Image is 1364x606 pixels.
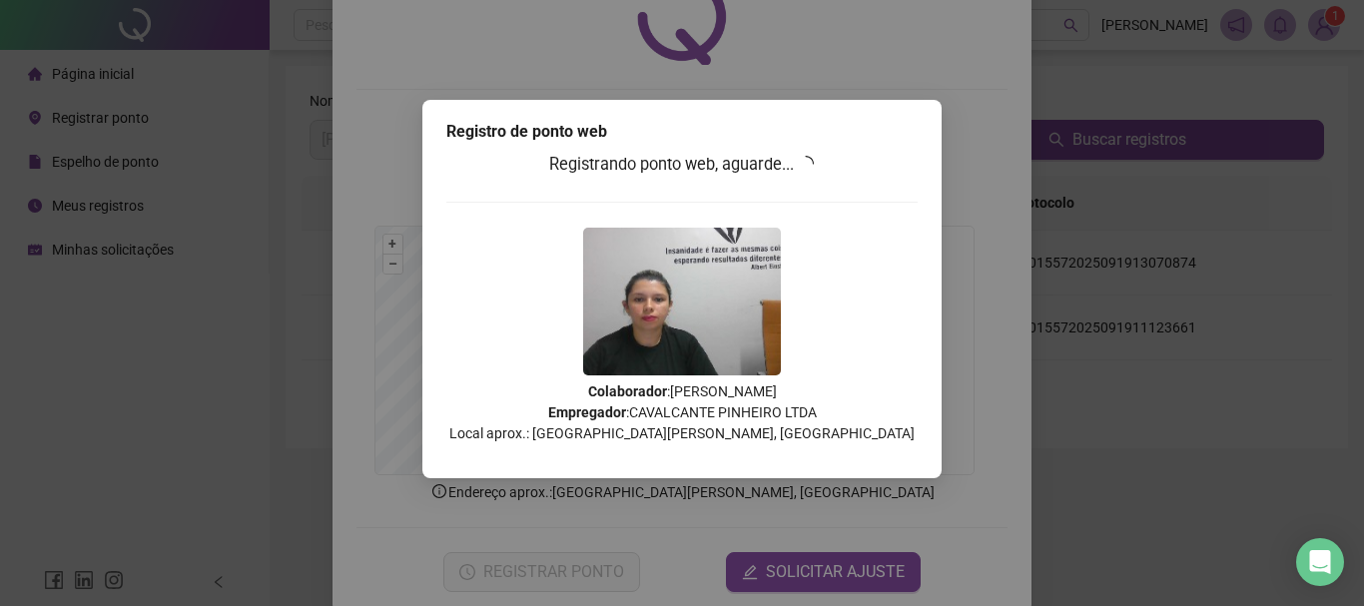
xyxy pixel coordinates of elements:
strong: Colaborador [588,383,667,399]
span: loading [798,156,814,172]
div: Open Intercom Messenger [1296,538,1344,586]
strong: Empregador [548,404,626,420]
div: Registro de ponto web [446,120,918,144]
p: : [PERSON_NAME] : CAVALCANTE PINHEIRO LTDA Local aprox.: [GEOGRAPHIC_DATA][PERSON_NAME], [GEOGRAP... [446,381,918,444]
img: Z [583,228,781,375]
h3: Registrando ponto web, aguarde... [446,152,918,178]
